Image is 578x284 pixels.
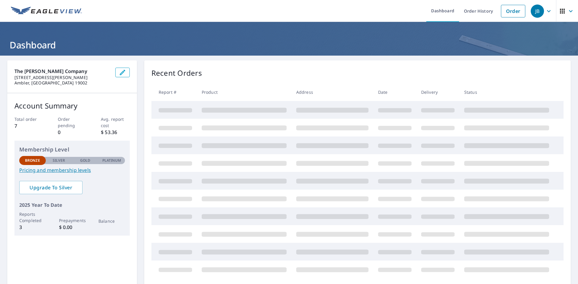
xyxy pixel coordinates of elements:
[19,224,46,231] p: 3
[501,5,525,17] a: Order
[291,83,373,101] th: Address
[531,5,544,18] div: JB
[19,211,46,224] p: Reports Completed
[7,39,571,51] h1: Dashboard
[151,68,202,78] p: Recent Orders
[459,83,554,101] th: Status
[59,217,85,224] p: Prepayments
[101,129,130,136] p: $ 53.36
[373,83,416,101] th: Date
[14,80,110,86] p: Ambler, [GEOGRAPHIC_DATA] 19002
[151,83,197,101] th: Report #
[11,7,82,16] img: EV Logo
[58,129,87,136] p: 0
[101,116,130,129] p: Avg. report cost
[58,116,87,129] p: Order pending
[24,184,78,191] span: Upgrade To Silver
[14,68,110,75] p: The [PERSON_NAME] Company
[19,166,125,174] a: Pricing and membership levels
[197,83,291,101] th: Product
[59,224,85,231] p: $ 0.00
[53,158,65,163] p: Silver
[80,158,90,163] p: Gold
[14,100,130,111] p: Account Summary
[19,181,82,194] a: Upgrade To Silver
[14,75,110,80] p: [STREET_ADDRESS][PERSON_NAME]
[102,158,121,163] p: Platinum
[14,122,43,130] p: 7
[98,218,125,224] p: Balance
[25,158,40,163] p: Bronze
[14,116,43,122] p: Total order
[19,145,125,154] p: Membership Level
[416,83,459,101] th: Delivery
[19,201,125,209] p: 2025 Year To Date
